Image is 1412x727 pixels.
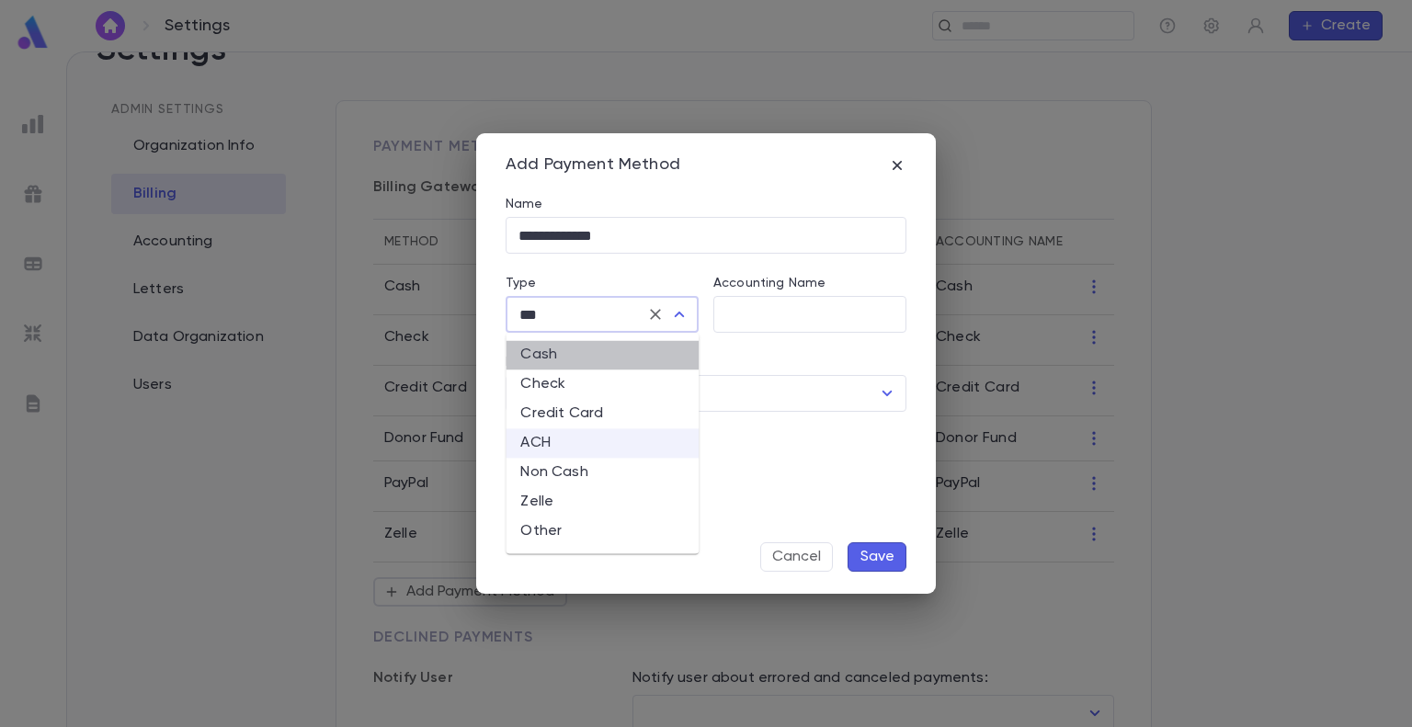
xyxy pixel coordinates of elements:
[506,517,699,546] li: Other
[506,428,699,458] li: ACH
[643,301,668,327] button: Clear
[874,381,900,406] button: Open
[506,487,699,517] li: Zelle
[760,542,833,572] button: Cancel
[666,301,692,327] button: Close
[506,399,699,428] li: Credit Card
[506,340,699,369] li: Cash
[506,276,537,290] label: Type
[713,276,826,290] label: Accounting Name
[506,155,680,176] div: Add Payment Method
[506,369,699,399] li: Check
[506,458,699,487] li: Non Cash
[848,542,906,572] button: Save
[506,197,543,211] label: Name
